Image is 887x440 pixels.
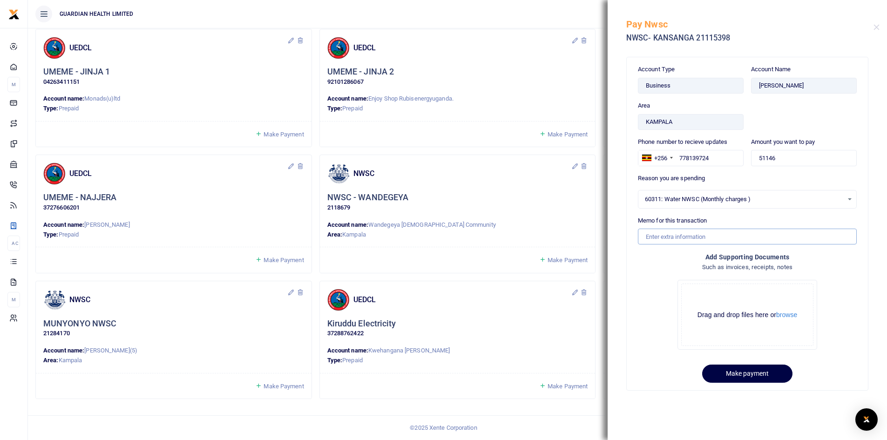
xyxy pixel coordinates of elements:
span: Prepaid [59,231,79,238]
h5: Pay Nwsc [626,19,873,30]
span: Kampala [342,231,366,238]
button: Make payment [702,365,792,383]
strong: Type: [327,357,343,364]
span: Monads(u)ltd [84,95,120,102]
a: Make Payment [539,381,588,392]
button: browse [776,311,797,318]
a: Make Payment [539,129,588,140]
strong: Account name: [43,95,84,102]
input: Enter extra information [638,229,857,244]
span: Make Payment [264,257,304,264]
button: Close [512,430,521,440]
p: 37288762422 [327,329,588,338]
button: Close [873,24,880,30]
span: Wandegeya [DEMOGRAPHIC_DATA] Community [368,221,496,228]
label: Area [638,101,650,110]
h4: UEDCL [69,43,287,53]
h5: UMEME - NAJJERA [43,192,117,203]
a: Make Payment [255,381,304,392]
span: Make Payment [548,383,588,390]
strong: Type: [327,105,343,112]
span: [PERSON_NAME](5) [84,347,137,354]
strong: Area: [327,231,343,238]
span: Make Payment [264,131,304,138]
h4: Such as invoices, receipts, notes [638,262,857,272]
h4: NWSC [353,169,571,179]
p: 21284170 [43,329,304,338]
div: Click to update [43,192,304,212]
strong: Account name: [43,221,84,228]
label: Account Type [638,65,675,74]
span: Make Payment [548,131,588,138]
li: Ac [7,236,20,251]
a: logo-small logo-large logo-large [8,10,20,17]
div: +256 [654,154,667,163]
h5: Kiruddu Electricity [327,318,396,329]
div: Uganda: +256 [638,150,676,165]
label: Reason you are spending [638,174,705,183]
label: Account Name [751,65,791,74]
a: Make Payment [255,129,304,140]
label: Amount you want to pay [751,137,815,147]
h5: MUNYONYO NWSC [43,318,116,329]
span: Kwehangana [PERSON_NAME] [368,347,450,354]
strong: Area: [43,357,59,364]
div: Open Intercom Messenger [855,408,878,431]
div: Click to update [327,67,588,87]
strong: Type: [43,231,59,238]
span: Enjoy Shop Rubisenergyuganda. [368,95,454,102]
div: Drag and drop files here or [682,311,813,319]
span: 60311: Water NWSC (Monthly charges ) [645,195,843,204]
strong: Account name: [327,221,368,228]
p: 92101286067 [327,77,588,87]
input: Enter a amount [751,150,857,166]
h5: UMEME - JINJA 1 [43,67,110,77]
span: GUARDIAN HEALTH LIMITED [56,10,137,18]
p: 04263411151 [43,77,304,87]
h5: NWSC - WANDEGEYA [327,192,409,203]
div: Click to update [327,192,588,212]
a: Make Payment [539,255,588,265]
span: Make Payment [548,257,588,264]
div: Click to update [327,318,588,338]
div: Click to update [43,318,304,338]
span: Prepaid [342,357,363,364]
div: File Uploader [677,280,817,350]
a: Make Payment [255,255,304,265]
p: 2118679 [327,203,588,213]
li: M [7,292,20,307]
li: M [7,77,20,92]
strong: Account name: [327,347,368,354]
span: Prepaid [342,105,363,112]
span: Prepaid [59,105,79,112]
span: Kampala [59,357,82,364]
span: Make Payment [264,383,304,390]
p: 37276606201 [43,203,304,213]
strong: Account name: [43,347,84,354]
strong: Account name: [327,95,368,102]
h5: NWSC- KANSANGA 21115398 [626,34,873,43]
h4: UEDCL [69,169,287,179]
div: Click to update [43,67,304,87]
strong: Type: [43,105,59,112]
h4: UEDCL [353,43,571,53]
h5: UMEME - JINJA 2 [327,67,394,77]
label: Memo for this transaction [638,216,707,225]
img: logo-small [8,9,20,20]
h4: UEDCL [353,295,571,305]
label: Phone number to recieve updates [638,137,727,147]
h4: NWSC [69,295,287,305]
h4: Add supporting Documents [638,252,857,262]
span: [PERSON_NAME] [84,221,129,228]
